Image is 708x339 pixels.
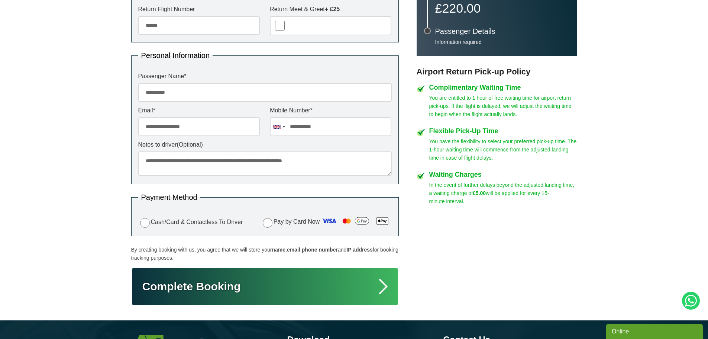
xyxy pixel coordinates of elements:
h3: Passenger Details [435,28,570,35]
input: Cash/Card & Contactless To Driver [140,218,150,228]
p: You are entitled to 1 hour of free waiting time for airport return pick-ups. If the flight is del... [429,94,577,118]
label: Return Meet & Greet [270,6,391,12]
input: Pay by Card Now [263,218,272,228]
label: Mobile Number [270,108,391,113]
strong: IP address [346,247,373,253]
label: Return Flight Number [138,6,260,12]
span: 220.00 [442,1,481,15]
strong: name [272,247,285,253]
legend: Personal Information [138,52,213,59]
legend: Payment Method [138,194,200,201]
p: Information required [435,39,570,45]
button: Complete Booking [131,268,399,306]
label: Passenger Name [138,73,392,79]
label: Cash/Card & Contactless To Driver [138,217,243,228]
h4: Waiting Charges [429,171,577,178]
h4: Complimentary Waiting Time [429,84,577,91]
strong: phone number [302,247,338,253]
h3: Airport Return Pick-up Policy [417,67,577,77]
span: (Optional) [177,141,203,148]
div: United Kingdom: +44 [270,118,287,136]
p: In the event of further delays beyond the adjusted landing time, a waiting charge of will be appl... [429,181,577,205]
h4: Flexible Pick-Up Time [429,128,577,134]
p: £ [435,3,570,13]
strong: £5.00 [473,190,486,196]
strong: + £25 [325,6,340,12]
label: Pay by Card Now [261,215,392,229]
label: Email [138,108,260,113]
iframe: chat widget [606,323,704,339]
strong: email [287,247,300,253]
p: By creating booking with us, you agree that we will store your , , and for booking tracking purpo... [131,246,399,262]
label: Notes to driver [138,142,392,148]
p: You have the flexibility to select your preferred pick-up time. The 1-hour waiting time will comm... [429,137,577,162]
